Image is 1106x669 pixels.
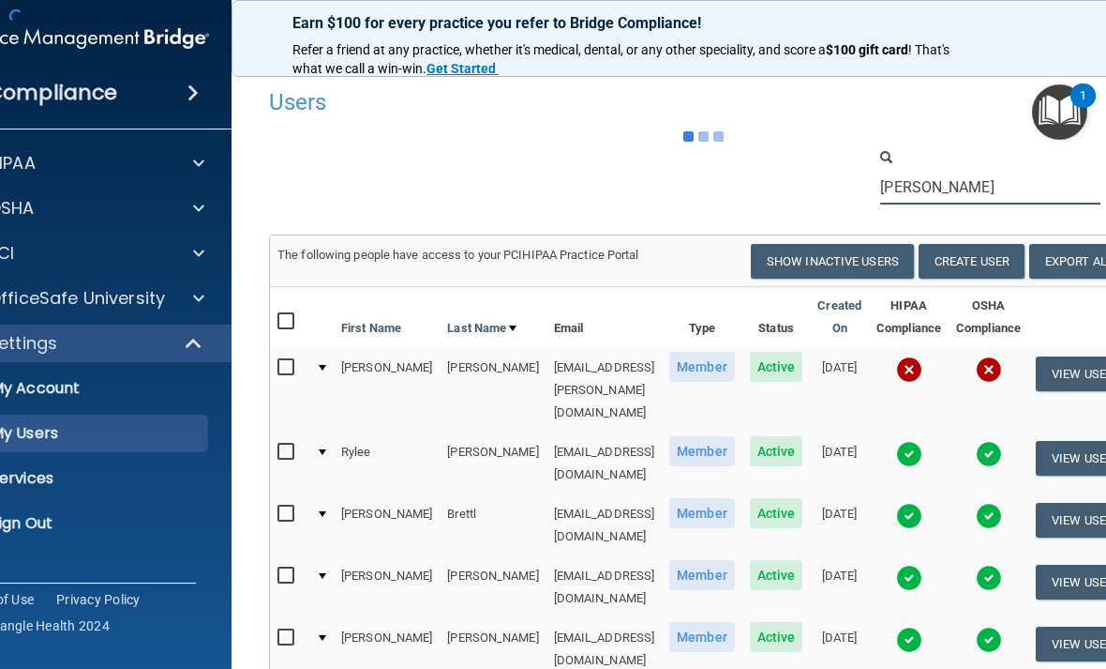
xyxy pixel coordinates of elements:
[949,287,1028,348] th: OSHA Compliance
[896,441,922,467] img: tick.e7d51cea.svg
[1080,96,1086,120] div: 1
[750,498,803,528] span: Active
[976,357,1002,383] img: cross.ca9f0e7f.svg
[810,348,869,433] td: [DATE]
[669,436,735,466] span: Member
[896,503,922,529] img: tick.e7d51cea.svg
[669,498,735,528] span: Member
[976,627,1002,653] img: tick.e7d51cea.svg
[292,42,952,76] span: ! That's what we call a win-win.
[919,244,1024,279] button: Create User
[750,622,803,652] span: Active
[810,494,869,556] td: [DATE]
[334,556,440,618] td: [PERSON_NAME]
[440,433,546,494] td: [PERSON_NAME]
[292,14,977,32] p: Earn $100 for every practice you refer to Bridge Compliance!
[1032,84,1087,140] button: Open Resource Center, 1 new notification
[896,627,922,653] img: tick.e7d51cea.svg
[56,590,141,609] a: Privacy Policy
[826,42,908,57] strong: $100 gift card
[669,622,735,652] span: Member
[426,61,496,76] strong: Get Started
[662,287,742,348] th: Type
[341,317,401,340] a: First Name
[817,295,861,340] a: Created On
[751,244,914,279] button: Show Inactive Users
[447,317,516,340] a: Last Name
[546,348,663,433] td: [EMAIL_ADDRESS][PERSON_NAME][DOMAIN_NAME]
[546,433,663,494] td: [EMAIL_ADDRESS][DOMAIN_NAME]
[976,565,1002,591] img: tick.e7d51cea.svg
[976,503,1002,529] img: tick.e7d51cea.svg
[669,352,735,382] span: Member
[880,170,1100,205] input: Search
[292,42,826,57] span: Refer a friend at any practice, whether it's medical, dental, or any other speciality, and score a
[750,436,803,466] span: Active
[976,441,1002,467] img: tick.e7d51cea.svg
[810,556,869,618] td: [DATE]
[742,287,811,348] th: Status
[869,287,949,348] th: HIPAA Compliance
[334,348,440,433] td: [PERSON_NAME]
[277,248,639,262] span: The following people have access to your PCIHIPAA Practice Portal
[334,494,440,556] td: [PERSON_NAME]
[440,494,546,556] td: Brettl
[669,560,735,590] span: Member
[334,433,440,494] td: Rylee
[440,556,546,618] td: [PERSON_NAME]
[896,357,922,383] img: cross.ca9f0e7f.svg
[750,560,803,590] span: Active
[546,287,663,348] th: Email
[750,352,803,382] span: Active
[269,90,764,114] h4: Users
[546,556,663,618] td: [EMAIL_ADDRESS][DOMAIN_NAME]
[896,565,922,591] img: tick.e7d51cea.svg
[426,61,499,76] a: Get Started
[546,494,663,556] td: [EMAIL_ADDRESS][DOMAIN_NAME]
[810,433,869,494] td: [DATE]
[440,348,546,433] td: [PERSON_NAME]
[683,131,724,142] img: ajax-loader.4d491dd7.gif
